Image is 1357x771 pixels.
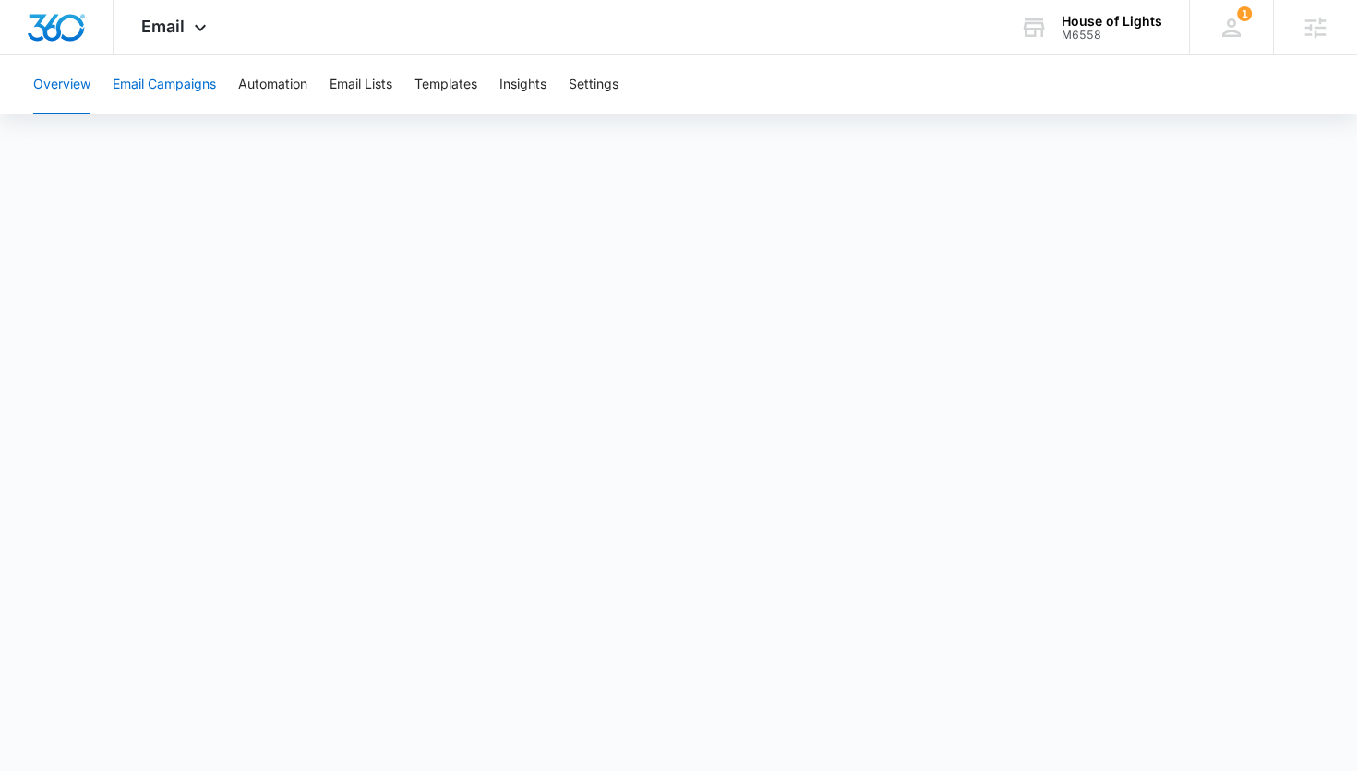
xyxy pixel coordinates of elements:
[141,17,185,36] span: Email
[499,55,546,114] button: Insights
[1237,6,1252,21] span: 1
[113,55,216,114] button: Email Campaigns
[1062,29,1162,42] div: account id
[238,55,307,114] button: Automation
[414,55,477,114] button: Templates
[33,55,90,114] button: Overview
[330,55,392,114] button: Email Lists
[1062,14,1162,29] div: account name
[569,55,618,114] button: Settings
[1237,6,1252,21] div: notifications count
